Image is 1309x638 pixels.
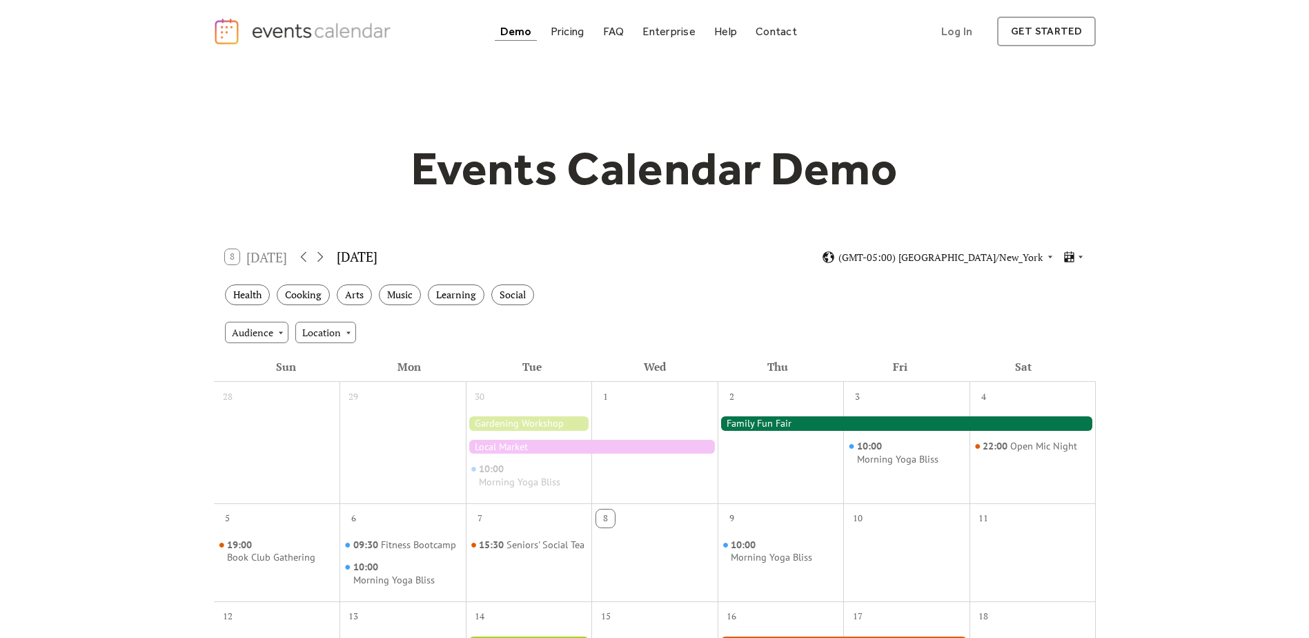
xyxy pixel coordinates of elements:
div: Help [714,28,737,35]
a: FAQ [598,22,630,41]
a: Enterprise [637,22,700,41]
div: Demo [500,28,532,35]
a: Help [709,22,742,41]
a: Contact [750,22,803,41]
div: Pricing [551,28,584,35]
div: Enterprise [642,28,695,35]
a: Demo [495,22,538,41]
h1: Events Calendar Demo [390,140,920,197]
a: get started [997,17,1096,46]
a: Pricing [545,22,590,41]
div: Contact [756,28,797,35]
div: FAQ [603,28,624,35]
a: home [213,17,395,46]
a: Log In [927,17,986,46]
